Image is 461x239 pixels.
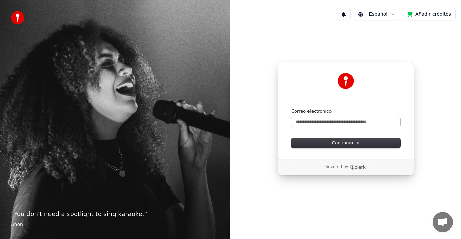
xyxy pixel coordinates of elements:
[291,138,400,148] button: Continuar
[332,140,360,146] span: Continuar
[338,73,354,89] img: Youka
[350,165,366,170] a: Clerk logo
[11,221,220,228] footer: Anon
[403,8,456,20] button: Añadir créditos
[433,212,453,232] a: Bate-papo aberto
[11,209,220,219] p: “ You don't need a spotlight to sing karaoke. ”
[325,164,348,170] p: Secured by
[291,108,332,114] label: Correo electrónico
[11,11,24,24] img: youka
